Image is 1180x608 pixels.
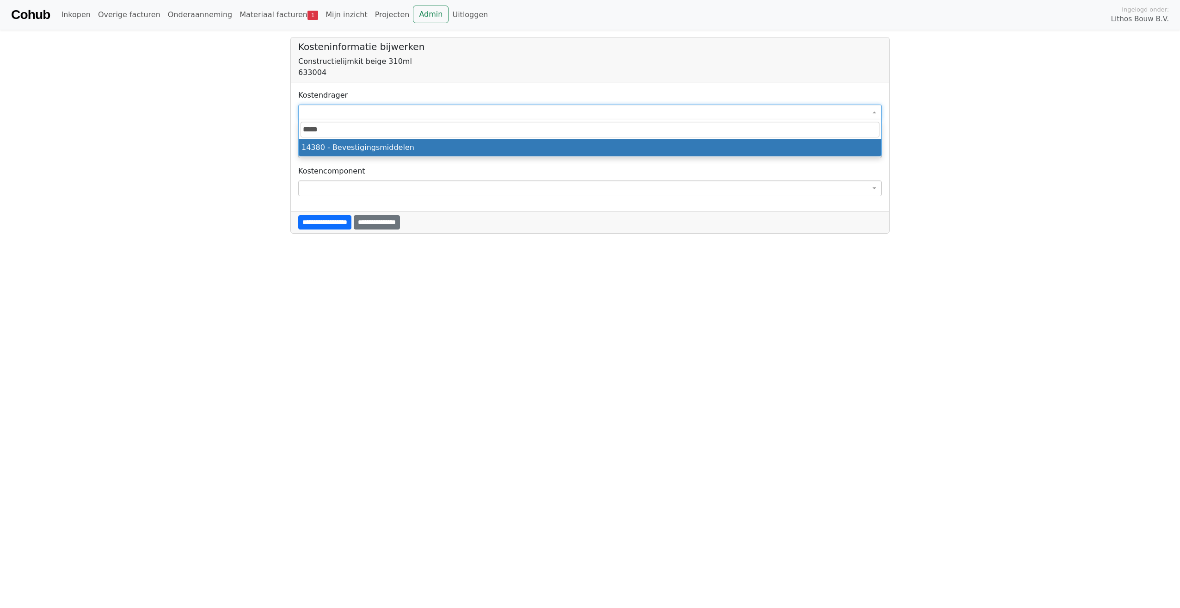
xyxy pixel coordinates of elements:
[307,11,318,20] span: 1
[299,139,881,156] li: 14380 - Bevestigingsmiddelen
[164,6,236,24] a: Onderaanneming
[298,67,882,78] div: 633004
[322,6,371,24] a: Mijn inzicht
[1122,5,1169,14] span: Ingelogd onder:
[449,6,492,24] a: Uitloggen
[371,6,413,24] a: Projecten
[413,6,449,23] a: Admin
[298,56,882,67] div: Constructielijmkit beige 310ml
[236,6,322,24] a: Materiaal facturen1
[11,4,50,26] a: Cohub
[298,166,365,177] label: Kostencomponent
[1111,14,1169,25] span: Lithos Bouw B.V.
[57,6,94,24] a: Inkopen
[94,6,164,24] a: Overige facturen
[298,41,882,52] h5: Kosteninformatie bijwerken
[298,90,348,101] label: Kostendrager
